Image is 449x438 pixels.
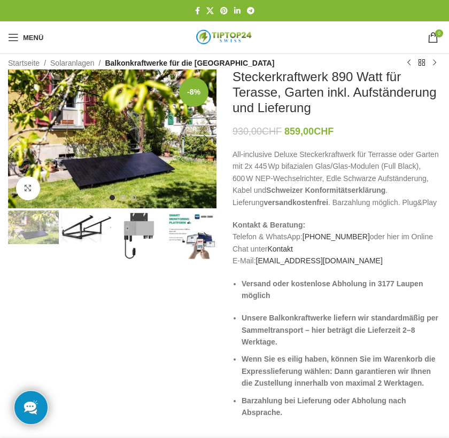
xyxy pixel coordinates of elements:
[264,198,328,207] strong: versandkostenfrei
[131,195,136,200] li: Go to slide 3
[187,33,262,41] a: Logo der Website
[314,126,334,137] span: CHF
[233,221,305,229] strong: Kontakt & Beratung:
[166,210,217,261] img: Steckerkraftwerk 890 Watt für Terasse, Garten inkl. Aufständerung und Lieferung – Bild 4
[60,210,113,243] div: 2 / 7
[262,126,282,137] span: CHF
[105,57,274,69] a: Balkonkraftwerke für die [GEOGRAPHIC_DATA]
[233,69,441,115] h1: Steckerkraftwerk 890 Watt für Terasse, Garten inkl. Aufständerung und Lieferung
[23,34,43,41] span: Menü
[8,57,274,69] nav: Breadcrumb
[242,355,436,387] strong: Wenn Sie es eilig haben, können Sie im Warenkorb die Expresslieferung wählen: Dann garantieren wi...
[242,279,423,300] strong: Versand oder kostenlose Abholung in 3177 Laupen möglich
[195,128,216,150] div: Next slide
[266,186,385,194] strong: Schweizer Konformitätserklärung
[8,128,29,150] div: Previous slide
[256,256,383,265] a: [EMAIL_ADDRESS][DOMAIN_NAME]
[112,210,165,261] div: 3 / 7
[61,210,112,243] img: Steckerkraftwerk 890 Watt für Terasse, Garten inkl. Aufständerung und Lieferung – Bild 2
[7,69,218,208] div: 1 / 7
[3,27,49,48] a: Mobiles Menü öffnen
[422,27,444,48] a: 0
[402,57,415,69] a: Vorheriges Produkt
[50,57,95,69] a: Solaranlagen
[267,245,292,253] a: Kontakt
[192,4,203,18] a: Facebook Social Link
[233,148,441,208] p: All-inclusive Deluxe Steckerkraftwerk für Terrasse oder Garten mit 2x 445 Wp bifazialen Glas/Glas...
[110,195,115,200] li: Go to slide 1
[7,210,60,244] div: 1 / 7
[284,126,334,137] bdi: 859,00
[113,210,164,261] img: Steckerkraftwerk 890 Watt für Terasse, Garten inkl. Aufständerung und Lieferung – Bild 3
[242,314,438,346] strong: Unsere Balkonkraftwerke liefern wir standardmäßig per Sammeltransport – hier beträgt die Lieferze...
[231,4,244,18] a: LinkedIn Social Link
[165,210,218,261] div: 4 / 7
[203,4,217,18] a: X Social Link
[428,57,441,69] a: Nächstes Produkt
[195,225,216,247] div: Next slide
[242,396,406,417] strong: Barzahlung bei Lieferung oder Abholung nach Absprache.
[8,57,40,69] a: Startseite
[8,69,216,208] img: Steckerkraftwerk für die Terrasse
[233,126,282,137] bdi: 930,00
[303,232,370,241] a: [PHONE_NUMBER]
[120,195,126,200] li: Go to slide 2
[435,29,443,37] span: 0
[244,4,258,18] a: Telegram Social Link
[179,77,208,107] span: -8%
[8,225,29,247] div: Previous slide
[217,4,231,18] a: Pinterest Social Link
[233,219,441,267] p: Telefon & WhatsApp: oder hier im Online Chat unter E-Mail:
[8,210,59,244] img: Steckerkraftwerk für die Terrasse oder Garten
